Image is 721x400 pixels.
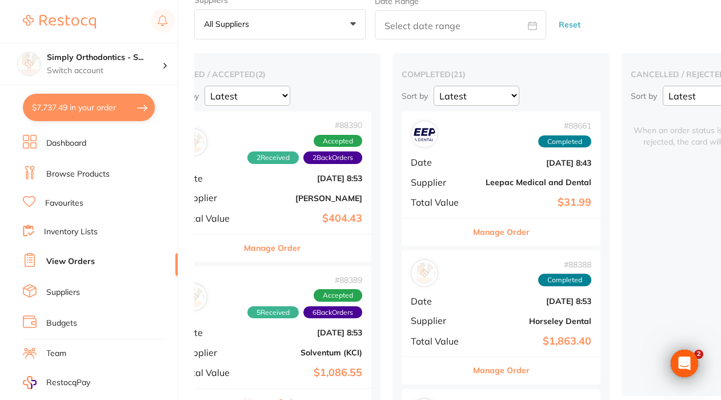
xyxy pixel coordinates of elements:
span: Back orders [303,151,362,164]
b: $31.99 [477,197,591,209]
h4: Simply Orthodontics - Sydenham [47,52,162,63]
h2: completed ( 21 ) [402,69,600,79]
span: Total Value [182,367,239,378]
img: Horseley Dental [414,262,435,284]
button: Manage Order [473,357,530,384]
span: Received [247,306,299,319]
span: Date [411,157,468,167]
a: RestocqPay [23,376,90,389]
h2: placed / accepted ( 2 ) [173,69,371,79]
span: Supplier [182,347,239,358]
b: $1,863.40 [477,335,591,347]
span: Back orders [303,306,362,319]
span: RestocqPay [46,377,90,389]
span: Completed [538,274,591,286]
span: Total Value [182,213,239,223]
p: All suppliers [204,19,254,29]
span: Total Value [411,336,468,346]
span: Date [182,173,239,183]
b: [DATE] 8:43 [477,158,591,167]
b: [DATE] 8:53 [248,174,362,183]
img: Leepac Medical and Dental [414,123,435,145]
button: $7,737.49 in your order [23,94,155,121]
p: Sort by [631,91,657,101]
a: View Orders [46,256,95,267]
input: Select date range [375,10,546,39]
p: Switch account [47,65,162,77]
b: [DATE] 8:53 [477,297,591,306]
span: Accepted [314,289,362,302]
button: All suppliers [194,9,366,40]
img: Henry Schein Halas [185,133,205,153]
div: Open Intercom Messenger [671,350,698,377]
a: Favourites [45,198,83,209]
img: Solventum (KCI) [185,287,205,307]
span: Total Value [411,197,468,207]
a: Inventory Lists [44,226,98,238]
span: 2 [694,350,703,359]
b: [PERSON_NAME] [248,194,362,203]
b: [DATE] 8:53 [248,328,362,337]
p: Sort by [402,91,428,101]
img: RestocqPay [23,376,37,389]
img: Simply Orthodontics - Sydenham [18,53,41,75]
span: Completed [538,135,591,148]
span: Date [182,327,239,338]
span: Supplier [411,315,468,326]
button: Manage Order [244,234,301,262]
a: Dashboard [46,138,86,149]
span: # 88661 [538,121,591,130]
span: Supplier [182,193,239,203]
b: $1,086.55 [248,367,362,379]
a: Restocq Logo [23,9,96,35]
button: Manage Order [473,218,530,246]
b: Horseley Dental [477,317,591,326]
button: Reset [555,10,584,40]
b: Solventum (KCI) [248,348,362,357]
a: Suppliers [46,287,80,298]
span: # 88389 [207,275,362,285]
span: Accepted [314,135,362,147]
div: Henry Schein Halas#883902Received2BackOrdersAcceptedDate[DATE] 8:53Supplier[PERSON_NAME]Total Val... [173,111,371,261]
span: Date [411,296,468,306]
span: Received [247,151,299,164]
span: # 88390 [207,121,362,130]
a: Browse Products [46,169,110,180]
a: Team [46,348,66,359]
span: Supplier [411,177,468,187]
b: Leepac Medical and Dental [477,178,591,187]
span: # 88388 [538,260,591,269]
a: Budgets [46,318,77,329]
img: Restocq Logo [23,15,96,29]
b: $404.43 [248,213,362,225]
